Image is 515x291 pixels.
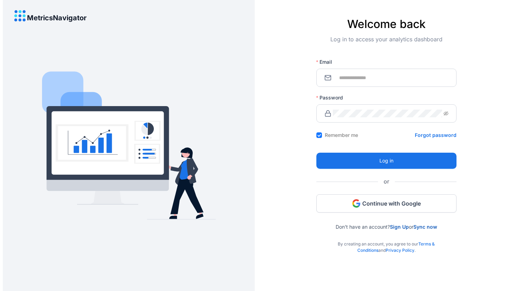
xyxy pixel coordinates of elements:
button: Log in [316,153,456,169]
input: Password [333,110,442,117]
span: Continue with Google [362,200,421,207]
h4: Welcome back [316,18,456,31]
label: Email [316,58,337,65]
label: Password [316,94,348,101]
a: Privacy Policy [386,248,414,253]
div: Don’t have an account? or [316,213,456,230]
a: Sync now [413,224,437,230]
div: By creating an account, you agree to our and . [316,230,456,254]
h4: MetricsNavigator [27,14,87,22]
input: Email [333,74,448,82]
a: Forgot password [415,132,456,139]
span: Log in [379,157,393,165]
a: Sign Up [390,224,409,230]
span: eye-invisible [444,111,448,116]
div: Log in to access your analytics dashboard [316,35,456,55]
span: or [378,177,395,186]
span: Remember me [322,132,361,139]
button: Continue with Google [316,194,456,213]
